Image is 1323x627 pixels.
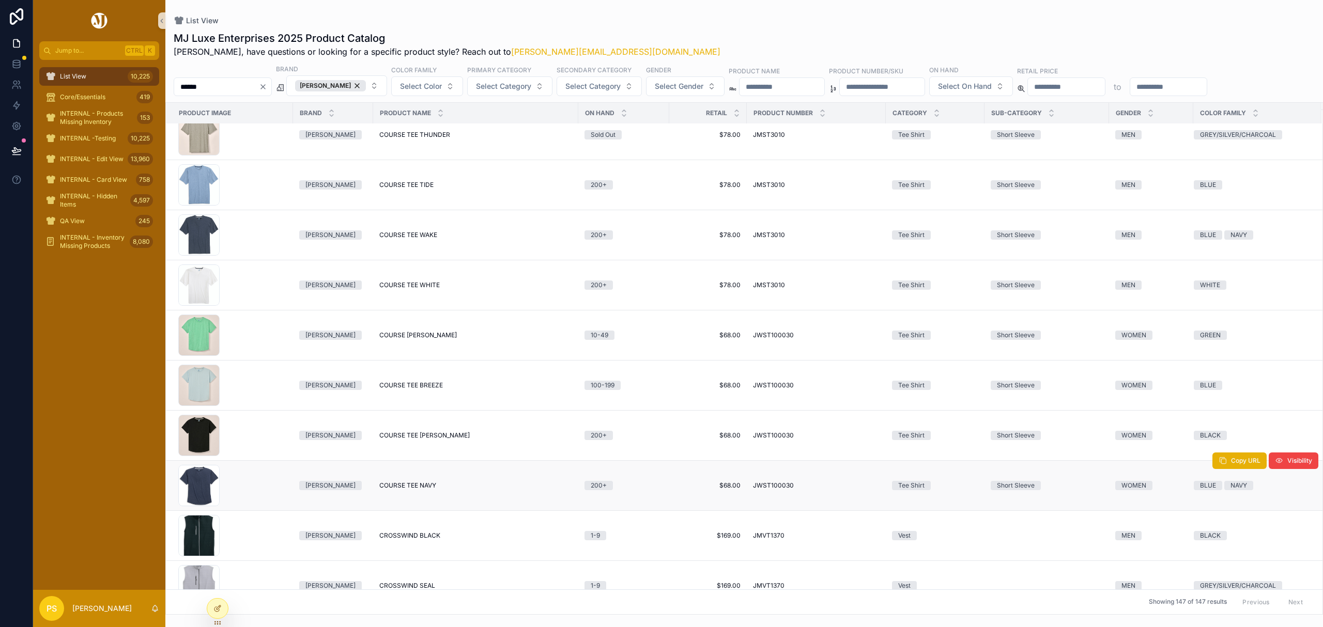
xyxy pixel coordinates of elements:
a: JWST100030 [753,331,880,339]
div: Vest [898,531,911,540]
span: COURSE TEE BREEZE [379,381,443,389]
div: 200+ [591,481,607,490]
a: GREEN [1194,331,1309,340]
a: BLACK [1194,431,1309,440]
div: 13,960 [128,153,153,165]
span: QA View [60,217,85,225]
a: JWST100030 [753,481,880,490]
label: Product Number/SKU [829,66,903,75]
a: INTERNAL - Card View758 [39,170,159,189]
span: $78.00 [675,181,741,189]
a: Tee Shirt [892,180,978,190]
a: Short Sleeve [991,331,1103,340]
a: CROSSWIND SEAL [379,582,572,590]
a: Vest [892,581,978,590]
a: BLUE [1194,180,1309,190]
span: Copy URL [1231,457,1260,465]
div: Tee Shirt [898,481,925,490]
span: JWST100030 [753,431,794,440]
span: Select Category [476,81,531,91]
a: 200+ [584,481,663,490]
p: to [1114,81,1121,93]
a: Tee Shirt [892,280,978,290]
label: Product Name [729,66,780,75]
div: 1-9 [591,531,600,540]
a: COURSE TEE TIDE [379,181,572,189]
div: Short Sleeve [997,280,1035,290]
a: [PERSON_NAME] [299,481,367,490]
label: Gender [646,65,671,74]
a: $68.00 [675,381,741,389]
a: BLUENAVY [1194,481,1309,490]
div: [PERSON_NAME] [305,481,356,490]
a: 1-9 [584,531,663,540]
span: Brand [300,109,322,117]
span: $169.00 [675,531,741,540]
a: [PERSON_NAME] [299,331,367,340]
button: Select Button [929,76,1013,96]
span: COURSE TEE TIDE [379,181,434,189]
a: COURSE TEE WAKE [379,231,572,239]
a: MEN [1115,531,1187,540]
div: 153 [137,112,153,124]
div: GREY/SILVER/CHARCOAL [1200,130,1276,139]
div: MEN [1121,230,1135,240]
span: COURSE [PERSON_NAME] [379,331,457,339]
div: scrollable content [33,60,165,264]
a: JWST100030 [753,381,880,389]
span: On Hand [585,109,614,117]
a: MEN [1115,581,1187,590]
div: 10-49 [591,331,608,340]
a: [PERSON_NAME] [299,431,367,440]
a: COURSE TEE BREEZE [379,381,572,389]
p: [PERSON_NAME] [72,603,132,614]
span: $78.00 [675,281,741,289]
div: Tee Shirt [898,280,925,290]
a: INTERNAL - Inventory Missing Products8,080 [39,232,159,251]
span: Sub-Category [991,109,1042,117]
div: [PERSON_NAME] [305,180,356,190]
span: CROSSWIND SEAL [379,582,435,590]
span: INTERNAL - Card View [60,176,127,184]
div: WOMEN [1121,381,1146,390]
a: Short Sleeve [991,130,1103,139]
a: $68.00 [675,431,741,440]
div: 1-9 [591,581,600,590]
a: Tee Shirt [892,130,978,139]
div: Short Sleeve [997,130,1035,139]
a: Short Sleeve [991,280,1103,290]
div: [PERSON_NAME] [305,130,356,139]
span: INTERNAL - Edit View [60,155,124,163]
div: [PERSON_NAME] [305,331,356,340]
div: WOMEN [1121,481,1146,490]
div: GREY/SILVER/CHARCOAL [1200,581,1276,590]
a: Tee Shirt [892,481,978,490]
span: COURSE TEE NAVY [379,481,436,490]
a: JMST3010 [753,281,880,289]
div: NAVY [1230,230,1247,240]
div: Short Sleeve [997,230,1035,240]
a: JWST100030 [753,431,880,440]
span: INTERNAL - Inventory Missing Products [60,233,126,250]
a: INTERNAL - Hidden Items4,597 [39,191,159,210]
a: WHITE [1194,280,1309,290]
a: List View [174,15,219,26]
div: [PERSON_NAME] [295,80,366,91]
span: JMVT1370 [753,582,784,590]
div: Sold Out [591,130,616,139]
span: Select On Hand [938,81,992,91]
span: COURSE TEE [PERSON_NAME] [379,431,470,440]
a: COURSE [PERSON_NAME] [379,331,572,339]
span: Select Color [400,81,442,91]
span: Visibility [1287,457,1312,465]
a: 10-49 [584,331,663,340]
a: [PERSON_NAME] [299,230,367,240]
label: Secondary Category [557,65,632,74]
div: MEN [1121,280,1135,290]
span: Product Name [380,109,431,117]
div: WOMEN [1121,431,1146,440]
div: Short Sleeve [997,481,1035,490]
button: Select Button [391,76,463,96]
a: JMST3010 [753,231,880,239]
